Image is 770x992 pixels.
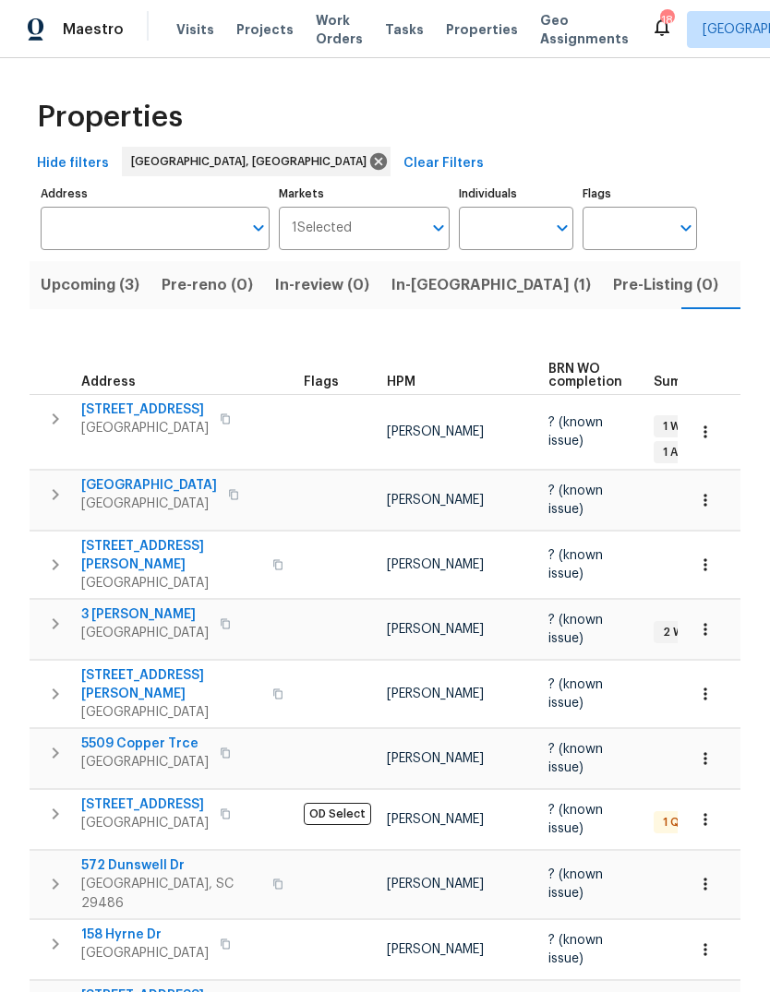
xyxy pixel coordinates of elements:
[540,11,629,48] span: Geo Assignments
[396,147,491,181] button: Clear Filters
[81,537,261,574] span: [STREET_ADDRESS][PERSON_NAME]
[548,804,603,835] span: ? (known issue)
[81,666,261,703] span: [STREET_ADDRESS][PERSON_NAME]
[122,147,391,176] div: [GEOGRAPHIC_DATA], [GEOGRAPHIC_DATA]
[81,400,209,419] span: [STREET_ADDRESS]
[403,152,484,175] span: Clear Filters
[548,549,603,580] span: ? (known issue)
[41,272,139,298] span: Upcoming (3)
[81,856,261,875] span: 572 Dunswell Dr
[387,494,484,507] span: [PERSON_NAME]
[316,11,363,48] span: Work Orders
[548,678,603,710] span: ? (known issue)
[656,625,700,640] span: 2 WIP
[236,20,294,39] span: Projects
[81,926,209,944] span: 158 Hyrne Dr
[176,20,214,39] span: Visits
[548,614,603,645] span: ? (known issue)
[81,605,209,624] span: 3 [PERSON_NAME]
[583,188,697,199] label: Flags
[548,416,603,448] span: ? (known issue)
[81,735,209,753] span: 5509 Copper Trce
[30,147,116,181] button: Hide filters
[387,558,484,571] span: [PERSON_NAME]
[275,272,369,298] span: In-review (0)
[162,272,253,298] span: Pre-reno (0)
[292,221,352,236] span: 1 Selected
[660,11,673,30] div: 18
[81,814,209,832] span: [GEOGRAPHIC_DATA]
[387,752,484,765] span: [PERSON_NAME]
[81,624,209,642] span: [GEOGRAPHIC_DATA]
[426,215,451,241] button: Open
[387,943,484,956] span: [PERSON_NAME]
[656,445,733,460] span: 1 Accepted
[548,743,603,774] span: ? (known issue)
[41,188,270,199] label: Address
[81,795,209,814] span: [STREET_ADDRESS]
[37,152,109,175] span: Hide filters
[656,419,697,435] span: 1 WIP
[387,687,484,700] span: [PERSON_NAME]
[548,484,603,516] span: ? (known issue)
[385,23,424,36] span: Tasks
[81,476,217,495] span: [GEOGRAPHIC_DATA]
[81,419,209,437] span: [GEOGRAPHIC_DATA]
[81,495,217,513] span: [GEOGRAPHIC_DATA]
[387,425,484,438] span: [PERSON_NAME]
[387,813,484,826] span: [PERSON_NAME]
[81,753,209,771] span: [GEOGRAPHIC_DATA]
[279,188,451,199] label: Markets
[63,20,124,39] span: Maestro
[81,574,261,592] span: [GEOGRAPHIC_DATA]
[459,188,573,199] label: Individuals
[446,20,518,39] span: Properties
[387,623,484,636] span: [PERSON_NAME]
[548,868,603,900] span: ? (known issue)
[613,272,718,298] span: Pre-Listing (0)
[246,215,271,241] button: Open
[81,376,136,388] span: Address
[304,803,371,825] span: OD Select
[81,875,261,912] span: [GEOGRAPHIC_DATA], SC 29486
[656,815,695,831] span: 1 QC
[37,108,183,126] span: Properties
[81,703,261,722] span: [GEOGRAPHIC_DATA]
[81,944,209,962] span: [GEOGRAPHIC_DATA]
[387,878,484,890] span: [PERSON_NAME]
[387,376,415,388] span: HPM
[131,152,374,171] span: [GEOGRAPHIC_DATA], [GEOGRAPHIC_DATA]
[548,934,603,965] span: ? (known issue)
[549,215,575,241] button: Open
[304,376,339,388] span: Flags
[391,272,591,298] span: In-[GEOGRAPHIC_DATA] (1)
[654,376,714,388] span: Summary
[548,363,622,388] span: BRN WO completion
[673,215,699,241] button: Open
